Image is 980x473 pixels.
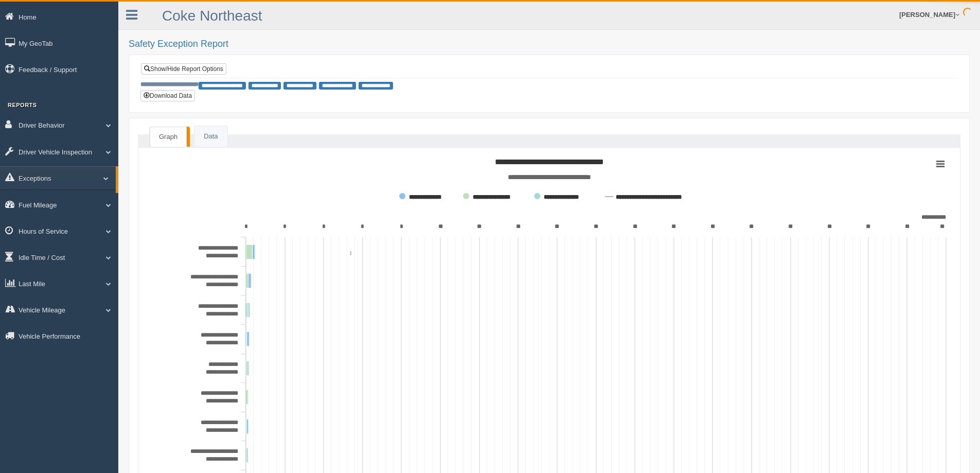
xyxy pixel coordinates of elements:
[150,127,187,147] a: Graph
[141,63,226,75] a: Show/Hide Report Options
[129,39,970,49] h2: Safety Exception Report
[140,90,195,101] button: Download Data
[194,126,227,147] a: Data
[162,8,262,24] a: Coke Northeast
